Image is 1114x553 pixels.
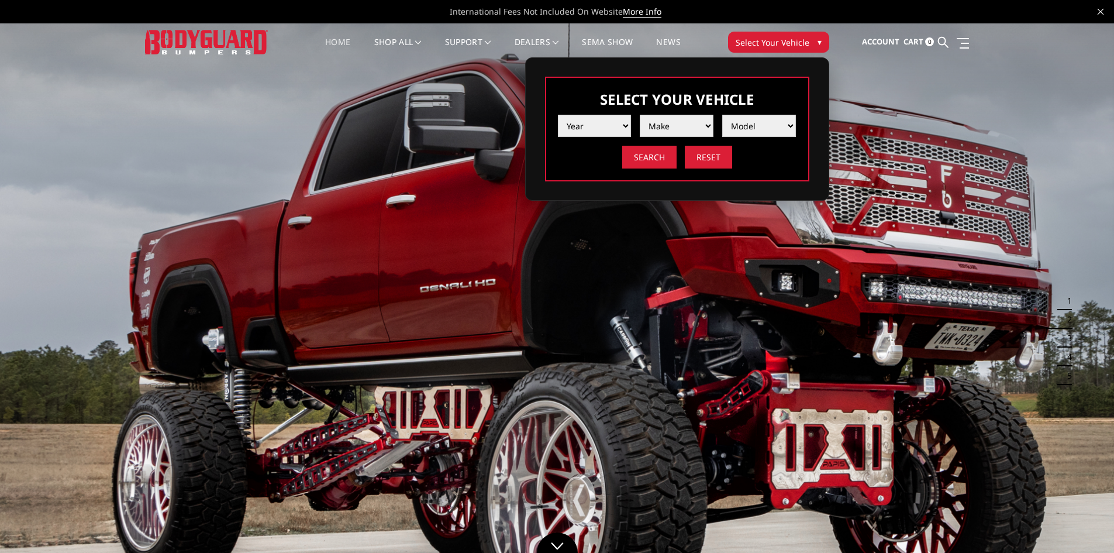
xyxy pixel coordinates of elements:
img: BODYGUARD BUMPERS [145,30,268,54]
span: 0 [925,37,934,46]
select: Please select the value from list. [558,115,632,137]
iframe: Chat Widget [1056,497,1114,553]
a: shop all [374,38,422,61]
button: Select Your Vehicle [728,32,829,53]
a: Home [325,38,350,61]
a: Cart 0 [903,26,934,58]
a: News [656,38,680,61]
input: Reset [685,146,732,169]
button: 3 of 5 [1060,329,1072,348]
button: 1 of 5 [1060,291,1072,310]
a: Account [862,26,899,58]
button: 5 of 5 [1060,366,1072,385]
select: Please select the value from list. [640,115,713,137]
a: Support [445,38,491,61]
button: 2 of 5 [1060,310,1072,329]
span: ▾ [818,36,822,48]
input: Search [622,146,677,169]
a: More Info [623,6,661,18]
a: Dealers [515,38,559,61]
span: Cart [903,36,923,47]
span: Select Your Vehicle [736,36,809,49]
a: SEMA Show [582,38,633,61]
span: Account [862,36,899,47]
a: Click to Down [537,533,578,553]
button: 4 of 5 [1060,348,1072,366]
h3: Select Your Vehicle [558,90,796,109]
